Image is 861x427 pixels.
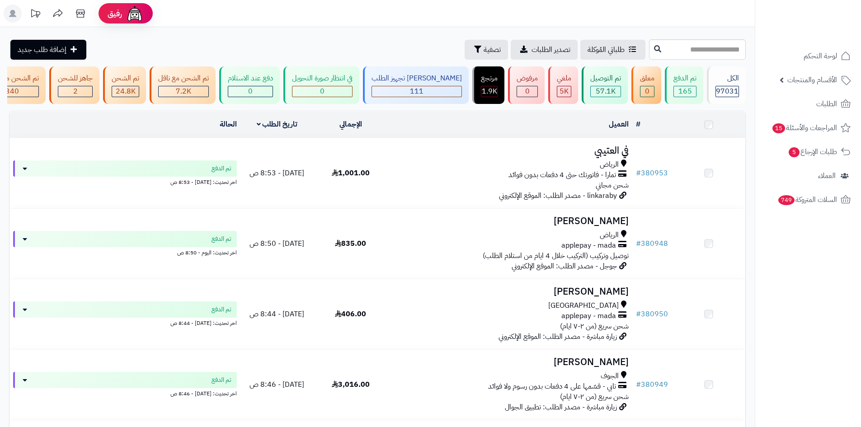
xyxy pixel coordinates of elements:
a: ملغي 5K [546,66,580,104]
a: العميل [609,119,629,130]
span: تم الدفع [212,164,231,173]
h3: [PERSON_NAME] [391,286,629,297]
a: تم الشحن مع ناقل 7.2K [148,66,217,104]
a: في انتظار صورة التحويل 0 [282,66,361,104]
span: جوجل - مصدر الطلب: الموقع الإلكتروني [512,261,617,272]
a: الطلبات [761,93,856,115]
a: #380949 [636,379,668,390]
span: 7.2K [176,86,191,97]
span: # [636,238,641,249]
a: الإجمالي [339,119,362,130]
span: رفيق [108,8,122,19]
a: جاهز للشحن 2 [47,66,101,104]
span: توصيل وتركيب (التركيب خلال 4 ايام من استلام الطلب) [483,250,629,261]
span: 57.1K [596,86,616,97]
span: 24.8K [116,86,136,97]
a: تم الشحن 24.8K [101,66,148,104]
span: زيارة مباشرة - مصدر الطلب: تطبيق الجوال [505,402,617,413]
span: [DATE] - 8:53 ص [249,168,304,178]
h3: في العتيبي [391,145,629,156]
span: 111 [410,86,423,97]
span: 1,001.00 [332,168,370,178]
span: [DATE] - 8:50 ص [249,238,304,249]
a: [PERSON_NAME] تجهيز الطلب 111 [361,66,470,104]
a: تصدير الطلبات [511,40,578,60]
a: دفع عند الاستلام 0 [217,66,282,104]
span: [GEOGRAPHIC_DATA] [548,300,619,311]
a: الحالة [220,119,237,130]
span: تابي - قسّمها على 4 دفعات بدون رسوم ولا فوائد [488,381,616,392]
div: 5001 [557,86,571,97]
span: [DATE] - 8:44 ص [249,309,304,319]
div: مرتجع [481,73,498,84]
div: 0 [292,86,352,97]
div: تم الشحن مع ناقل [158,73,209,84]
span: طلباتي المُوكلة [588,44,625,55]
a: الكل97031 [705,66,748,104]
h3: [PERSON_NAME] [391,216,629,226]
span: المراجعات والأسئلة [772,122,837,134]
span: إضافة طلب جديد [18,44,66,55]
span: applepay - mada [561,311,616,321]
div: 2 [58,86,92,97]
span: الجوف [601,371,619,381]
span: الطلبات [816,98,837,110]
span: 1.9K [482,86,497,97]
span: شحن مجاني [596,180,629,191]
span: 3,016.00 [332,379,370,390]
a: العملاء [761,165,856,187]
div: في انتظار صورة التحويل [292,73,353,84]
div: 111 [372,86,461,97]
div: معلق [640,73,654,84]
span: تم الدفع [212,305,231,314]
span: 406.00 [335,309,366,319]
a: لوحة التحكم [761,45,856,67]
div: اخر تحديث: [DATE] - 8:44 ص [13,318,237,327]
span: شحن سريع (من ٢-٧ ايام) [560,321,629,332]
span: 0 [645,86,649,97]
a: تم الدفع 165 [663,66,705,104]
span: 5K [560,86,569,97]
span: 2 [73,86,78,97]
div: جاهز للشحن [58,73,93,84]
div: 1852 [481,86,497,97]
div: 0 [517,86,537,97]
div: [PERSON_NAME] تجهيز الطلب [372,73,462,84]
a: #380950 [636,309,668,319]
div: اخر تحديث: اليوم - 8:50 ص [13,247,237,257]
a: تحديثات المنصة [24,5,47,25]
div: الكل [715,73,739,84]
a: #380948 [636,238,668,249]
button: تصفية [465,40,508,60]
span: لوحة التحكم [804,50,837,62]
span: [DATE] - 8:46 ص [249,379,304,390]
span: تمارا - فاتورتك حتى 4 دفعات بدون فوائد [508,170,616,180]
span: 0 [320,86,325,97]
a: إضافة طلب جديد [10,40,86,60]
div: 165 [674,86,696,97]
div: 7222 [159,86,208,97]
span: 749 [778,195,795,205]
span: 165 [678,86,692,97]
a: # [636,119,640,130]
img: ai-face.png [126,5,144,23]
div: تم التوصيل [590,73,621,84]
span: 5 [789,147,800,157]
div: تم الشحن [112,73,139,84]
span: applepay - mada [561,240,616,251]
span: 0 [248,86,253,97]
div: اخر تحديث: [DATE] - 8:46 ص [13,388,237,398]
span: الرياض [600,230,619,240]
span: # [636,309,641,319]
a: تم التوصيل 57.1K [580,66,630,104]
span: 0 [525,86,530,97]
a: السلات المتروكة749 [761,189,856,211]
span: 835.00 [335,238,366,249]
h3: [PERSON_NAME] [391,357,629,367]
div: ملغي [557,73,571,84]
a: تاريخ الطلب [257,119,298,130]
span: الرياض [600,160,619,170]
span: 340 [5,86,19,97]
a: #380953 [636,168,668,178]
span: تصدير الطلبات [532,44,570,55]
